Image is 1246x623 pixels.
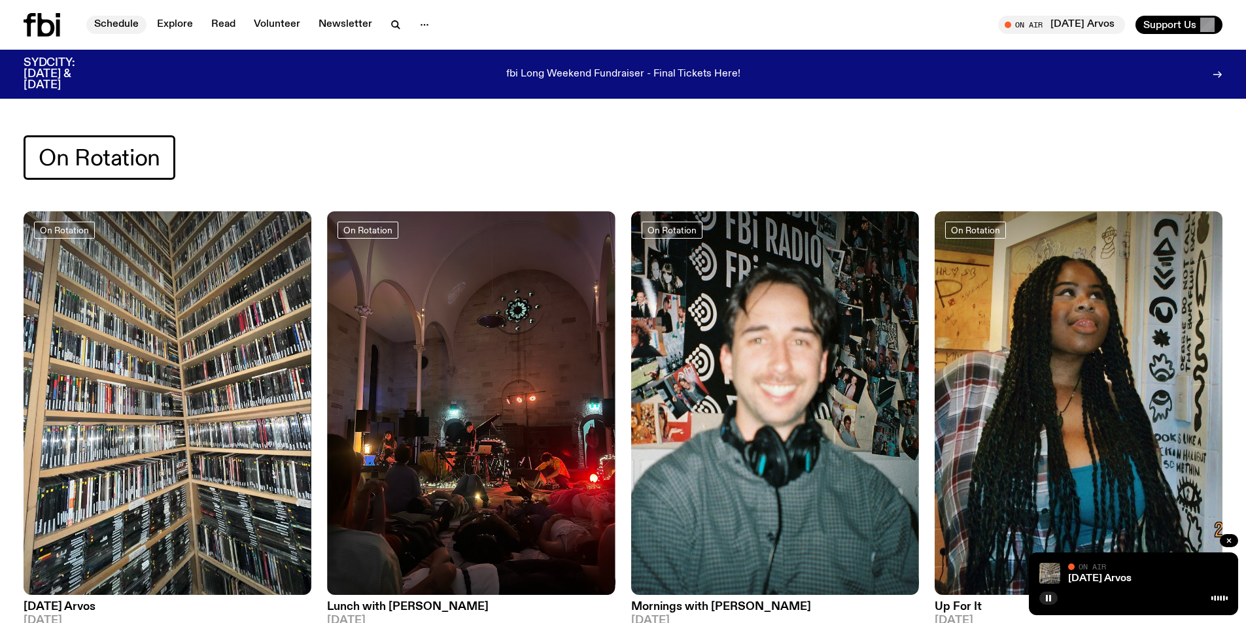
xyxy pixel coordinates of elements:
a: On Rotation [642,222,702,239]
h3: [DATE] Arvos [24,601,311,613]
img: A corner shot of the fbi music library [1039,563,1060,584]
img: A corner shot of the fbi music library [24,211,311,595]
h3: Up For It [935,601,1222,613]
h3: SYDCITY: [DATE] & [DATE] [24,58,107,91]
span: On Rotation [40,226,89,235]
span: On Air [1079,562,1106,571]
button: On Air[DATE] Arvos [998,16,1125,34]
a: On Rotation [945,222,1006,239]
span: On Rotation [648,226,697,235]
h3: Lunch with [PERSON_NAME] [327,601,615,613]
img: Radio presenter Ben Hansen sits in front of a wall of photos and an fbi radio sign. Film photo. B... [631,211,919,595]
a: Read [203,16,243,34]
a: On Rotation [337,222,398,239]
a: Volunteer [246,16,308,34]
p: fbi Long Weekend Fundraiser - Final Tickets Here! [506,69,740,80]
span: On Rotation [951,226,1000,235]
a: Schedule [86,16,147,34]
a: Newsletter [311,16,380,34]
a: Explore [149,16,201,34]
span: On Rotation [39,145,160,171]
span: Support Us [1143,19,1196,31]
button: Support Us [1135,16,1222,34]
span: On Rotation [343,226,392,235]
a: On Rotation [34,222,95,239]
img: Ify - a Brown Skin girl with black braided twists, looking up to the side with her tongue stickin... [935,211,1222,595]
a: [DATE] Arvos [1068,573,1132,584]
h3: Mornings with [PERSON_NAME] [631,601,919,613]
